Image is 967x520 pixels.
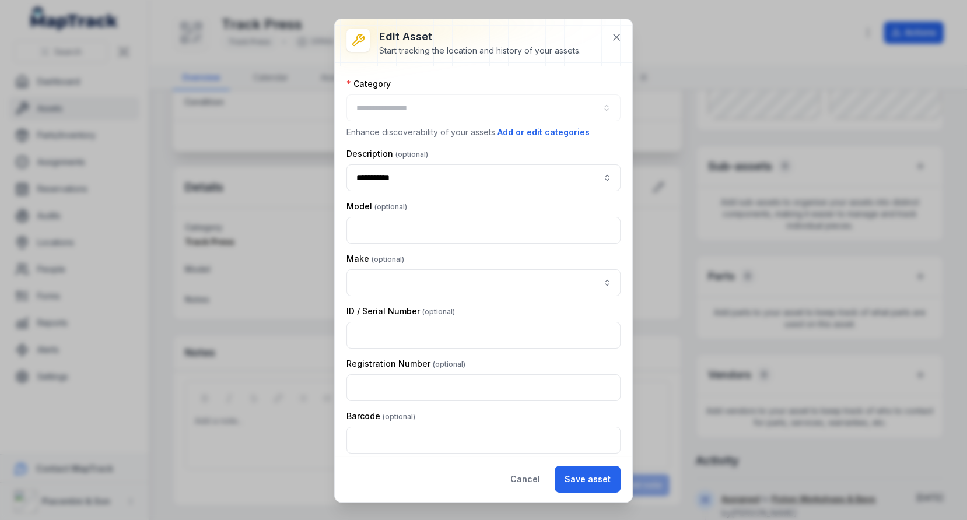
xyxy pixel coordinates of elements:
button: Add or edit categories [497,126,590,139]
label: Barcode [346,410,415,422]
input: asset-edit:cf[ca1b6296-9635-4ae3-ae60-00faad6de89d]-label [346,269,621,296]
p: Enhance discoverability of your assets. [346,126,621,139]
h3: Edit asset [379,29,581,45]
div: Start tracking the location and history of your assets. [379,45,581,57]
label: Description [346,148,428,160]
input: asset-edit:description-label [346,164,621,191]
label: ID / Serial Number [346,305,455,317]
label: Make [346,253,404,265]
label: Model [346,201,407,212]
button: Save asset [555,466,621,493]
button: Cancel [500,466,550,493]
label: Category [346,78,391,90]
label: Registration Number [346,358,465,370]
